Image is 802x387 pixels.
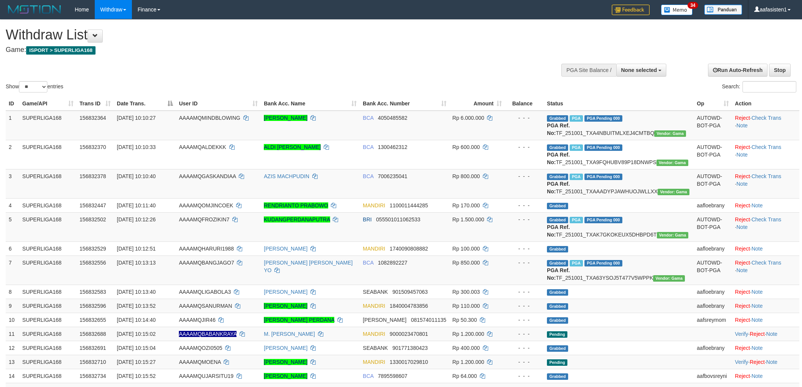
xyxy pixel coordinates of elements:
span: Copy 7006235041 to clipboard [378,173,407,179]
span: [DATE] 10:10:33 [117,144,155,150]
a: Reject [735,173,750,179]
span: [DATE] 10:15:52 [117,373,155,379]
a: Note [752,246,763,252]
span: Rp 50.300 [453,317,477,323]
div: - - - [508,172,541,180]
a: RENDRIANTO PRABOWO [264,202,328,208]
span: MANDIRI [363,246,385,252]
span: AAAAMQGASKANDIAA [179,173,236,179]
td: 14 [6,369,19,383]
span: None selected [621,67,657,73]
span: Copy 4050485582 to clipboard [378,115,407,121]
a: [PERSON_NAME] [264,115,307,121]
th: User ID: activate to sort column ascending [176,97,261,111]
th: Game/API: activate to sort column ascending [19,97,77,111]
th: Bank Acc. Number: activate to sort column ascending [360,97,449,111]
th: Action [732,97,799,111]
th: ID [6,97,19,111]
span: [DATE] 10:15:27 [117,359,155,365]
span: Rp 1.500.000 [453,216,484,222]
a: Reject [735,246,750,252]
span: Rp 6.000.000 [453,115,484,121]
span: Nama rekening ada tanda titik/strip, harap diedit [179,331,237,337]
span: Grabbed [547,289,568,296]
td: AUTOWD-BOT-PGA [694,212,732,241]
span: AAAAMQHARURI1988 [179,246,234,252]
td: aafbovsreyni [694,369,732,383]
span: Pending [547,359,567,366]
td: aafloebrany [694,285,732,299]
td: · · [732,327,799,341]
span: PGA Pending [584,260,622,266]
a: Note [736,267,748,273]
th: Status [544,97,694,111]
a: Reject [735,317,750,323]
th: Op: activate to sort column ascending [694,97,732,111]
td: AUTOWD-BOT-PGA [694,255,732,285]
span: [DATE] 10:12:51 [117,246,155,252]
b: PGA Ref. No: [547,181,570,194]
span: 156832596 [80,303,106,309]
span: PGA Pending [584,217,622,223]
span: 156832710 [80,359,106,365]
select: Showentries [19,81,47,92]
span: Rp 100.000 [453,246,480,252]
div: - - - [508,259,541,266]
a: Reject [750,359,765,365]
a: Reject [735,260,750,266]
span: PGA Pending [584,144,622,151]
span: Marked by aafsengchandara [570,217,583,223]
a: Note [736,224,748,230]
div: PGA Site Balance / [561,64,616,77]
span: Marked by aafsoycanthlai [570,260,583,266]
td: SUPERLIGA168 [19,355,77,369]
th: Amount: activate to sort column ascending [450,97,505,111]
span: Copy 901509457063 to clipboard [392,289,428,295]
span: Copy 1082892227 to clipboard [378,260,407,266]
span: AAAAMQMINDBLOWING [179,115,240,121]
td: aafloebrany [694,198,732,212]
td: TF_251001_TXAK7GKOKEUX5DHBPD6T [544,212,694,241]
div: - - - [508,202,541,209]
td: aafloebrany [694,341,732,355]
td: · [732,198,799,212]
td: 13 [6,355,19,369]
td: · [732,313,799,327]
span: AAAAMQOMJINCOEK [179,202,233,208]
td: · [732,241,799,255]
th: Balance [505,97,544,111]
td: 11 [6,327,19,341]
a: Note [752,345,763,351]
input: Search: [742,81,796,92]
span: Copy 1840004783856 to clipboard [390,303,428,309]
a: Reject [735,303,750,309]
span: Copy 901771380423 to clipboard [392,345,428,351]
span: 156832502 [80,216,106,222]
span: Rp 300.003 [453,289,480,295]
span: Grabbed [547,317,568,324]
td: TF_251001_TXA4NBUITMLXEJ4CMTBQ [544,111,694,140]
span: 156832688 [80,331,106,337]
span: Grabbed [547,203,568,209]
span: MANDIRI [363,202,385,208]
span: Pending [547,331,567,338]
a: [PERSON_NAME] [264,303,307,309]
b: PGA Ref. No: [547,152,570,165]
span: Grabbed [547,115,568,122]
td: aafloebrany [694,299,732,313]
span: AAAAMQJIR46 [179,317,215,323]
td: 3 [6,169,19,198]
td: 6 [6,241,19,255]
span: Grabbed [547,303,568,310]
h1: Withdraw List [6,27,527,42]
span: 156832734 [80,373,106,379]
span: Rp 170.000 [453,202,480,208]
span: PGA Pending [584,174,622,180]
a: Verify [735,359,748,365]
td: · [732,369,799,383]
span: Copy 055501011062533 to clipboard [376,216,420,222]
a: Check Trans [752,115,782,121]
a: [PERSON_NAME] [264,359,307,365]
div: - - - [508,344,541,352]
span: [DATE] 10:14:40 [117,317,155,323]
